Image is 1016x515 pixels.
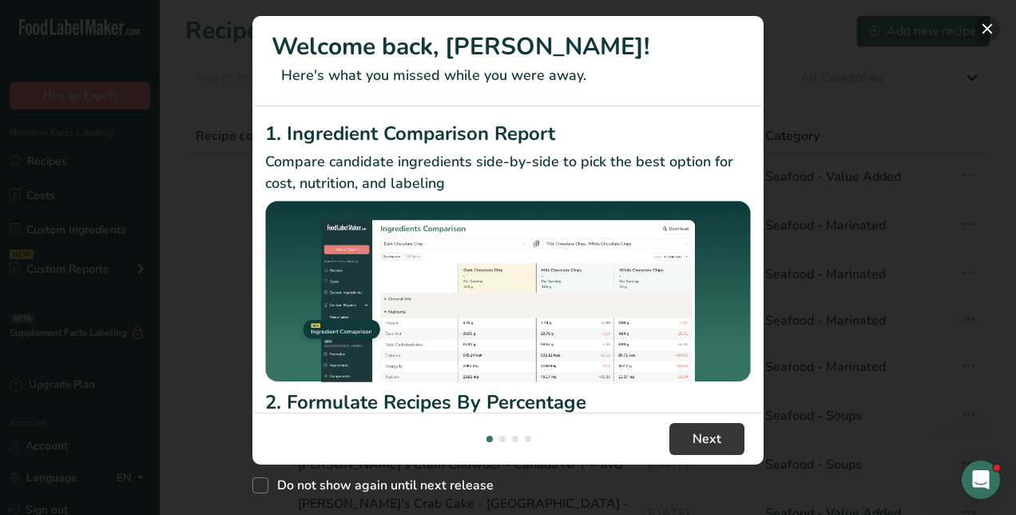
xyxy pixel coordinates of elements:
[272,65,744,86] p: Here's what you missed while you were away.
[669,423,744,455] button: Next
[693,429,721,449] span: Next
[265,201,751,382] img: Ingredient Comparison Report
[962,461,1000,499] iframe: Intercom live chat
[265,388,751,417] h2: 2. Formulate Recipes By Percentage
[268,477,494,493] span: Do not show again until next release
[265,119,751,148] h2: 1. Ingredient Comparison Report
[265,151,751,194] p: Compare candidate ingredients side-by-side to pick the best option for cost, nutrition, and labeling
[272,29,744,65] h1: Welcome back, [PERSON_NAME]!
